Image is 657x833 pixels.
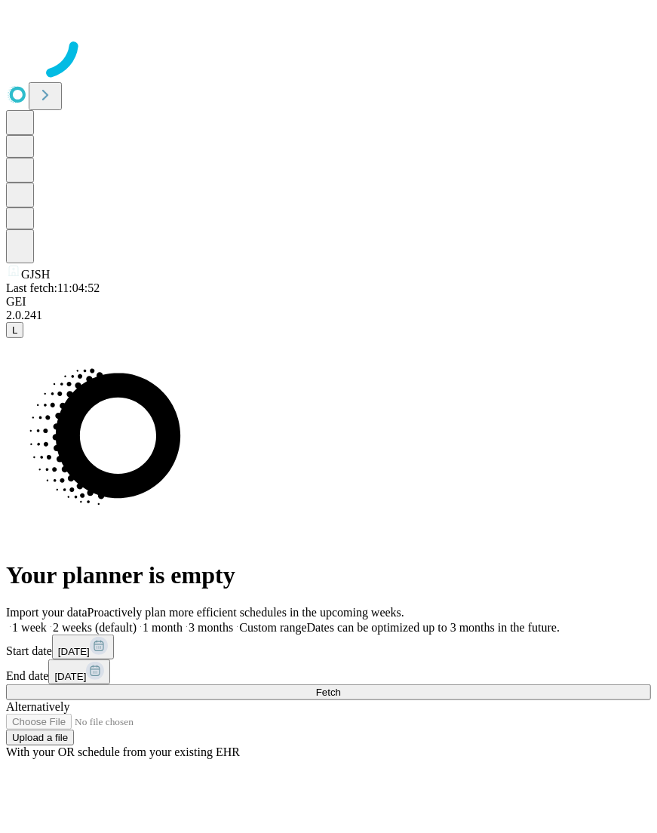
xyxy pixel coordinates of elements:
[239,621,306,634] span: Custom range
[54,671,86,682] span: [DATE]
[6,684,651,700] button: Fetch
[21,268,50,281] span: GJSH
[6,309,651,322] div: 2.0.241
[6,730,74,745] button: Upload a file
[143,621,183,634] span: 1 month
[53,621,137,634] span: 2 weeks (default)
[6,561,651,589] h1: Your planner is empty
[58,646,90,657] span: [DATE]
[6,295,651,309] div: GEI
[6,700,69,713] span: Alternatively
[307,621,560,634] span: Dates can be optimized up to 3 months in the future.
[48,659,110,684] button: [DATE]
[6,659,651,684] div: End date
[316,687,341,698] span: Fetch
[6,322,23,338] button: L
[6,606,87,619] span: Import your data
[189,621,233,634] span: 3 months
[52,635,114,659] button: [DATE]
[6,745,240,758] span: With your OR schedule from your existing EHR
[87,606,404,619] span: Proactively plan more efficient schedules in the upcoming weeks.
[12,324,17,336] span: L
[12,621,47,634] span: 1 week
[6,281,100,294] span: Last fetch: 11:04:52
[6,635,651,659] div: Start date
